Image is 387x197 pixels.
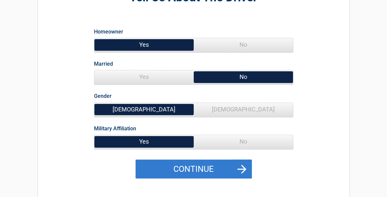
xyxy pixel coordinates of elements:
[194,103,293,116] span: [DEMOGRAPHIC_DATA]
[194,38,293,51] span: No
[94,70,194,84] span: Yes
[94,38,194,51] span: Yes
[194,135,293,148] span: No
[94,92,112,100] label: Gender
[94,135,194,148] span: Yes
[94,27,123,36] label: Homeowner
[94,59,113,68] label: Married
[136,160,252,179] button: Continue
[94,103,194,116] span: [DEMOGRAPHIC_DATA]
[94,124,136,133] label: Military Affiliation
[194,70,293,84] span: No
